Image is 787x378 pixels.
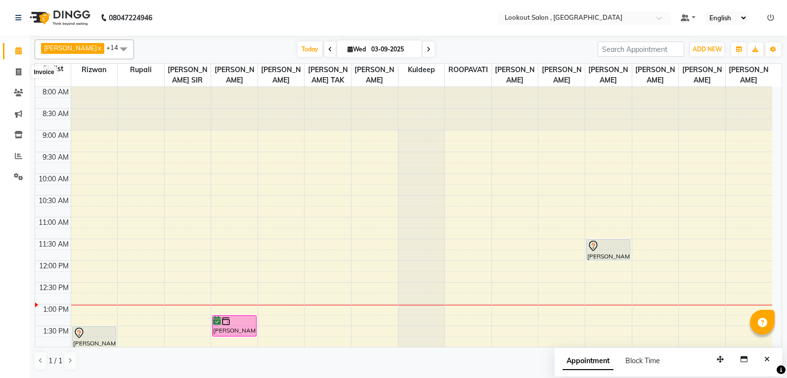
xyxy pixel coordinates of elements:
[106,43,126,51] span: +14
[258,64,305,86] span: [PERSON_NAME]
[679,64,725,86] span: [PERSON_NAME]
[109,4,152,32] b: 08047224946
[41,130,71,141] div: 9:00 AM
[97,44,101,52] a: x
[632,64,679,86] span: [PERSON_NAME]
[165,64,211,86] span: [PERSON_NAME] SIR
[625,356,660,365] span: Block Time
[37,239,71,250] div: 11:30 AM
[492,64,538,86] span: [PERSON_NAME]
[37,196,71,206] div: 10:30 AM
[726,64,772,86] span: [PERSON_NAME]
[37,174,71,184] div: 10:00 AM
[41,109,71,119] div: 8:30 AM
[211,64,258,86] span: [PERSON_NAME]
[118,64,164,76] span: Rupali
[41,304,71,315] div: 1:00 PM
[37,283,71,293] div: 12:30 PM
[37,261,71,271] div: 12:00 PM
[351,64,398,86] span: [PERSON_NAME]
[41,87,71,97] div: 8:00 AM
[71,64,118,76] span: Rizwan
[538,64,585,86] span: [PERSON_NAME]
[298,42,322,57] span: Today
[305,64,351,86] span: [PERSON_NAME] TAK
[73,327,116,369] div: [PERSON_NAME], TK02, 01:30 PM-02:30 PM, 2 INCH TOUCH-UP (WITHOUT [MEDICAL_DATA])
[693,45,722,53] span: ADD NEW
[445,64,491,76] span: ROOPAVATI
[563,352,613,370] span: Appointment
[44,44,97,52] span: [PERSON_NAME]
[398,64,445,76] span: kuldeep
[587,240,630,260] div: [PERSON_NAME], TK03, 11:30 AM-12:00 PM, BIKINI FRONT (W)
[598,42,684,57] input: Search Appointment
[760,352,774,367] button: Close
[213,316,256,336] div: [PERSON_NAME], TK04, 01:15 PM-01:45 PM, WASH & BLAST DRY (F)
[345,45,368,53] span: Wed
[31,66,56,78] div: Invoice
[368,42,418,57] input: 2025-09-03
[25,4,93,32] img: logo
[48,356,62,366] span: 1 / 1
[41,152,71,163] div: 9:30 AM
[690,42,724,56] button: ADD NEW
[41,326,71,336] div: 1:30 PM
[37,217,71,228] div: 11:00 AM
[585,64,632,86] span: [PERSON_NAME]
